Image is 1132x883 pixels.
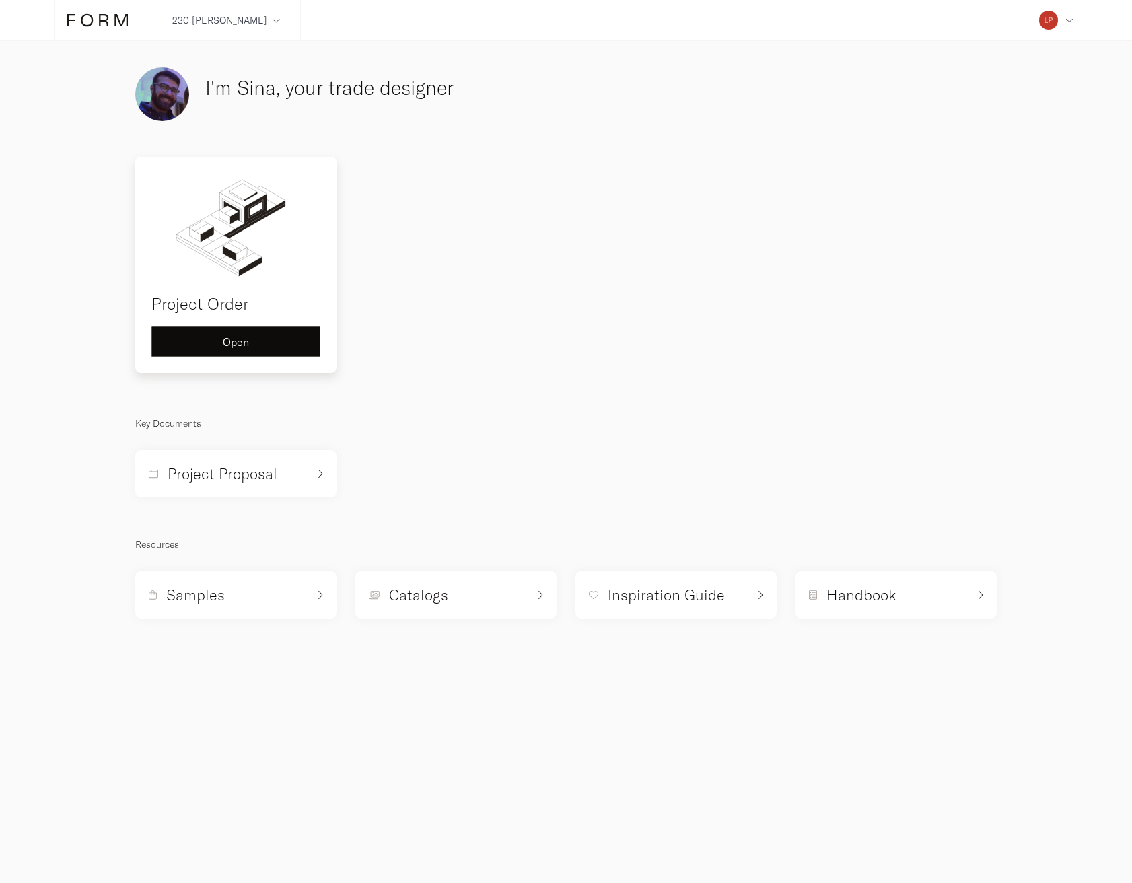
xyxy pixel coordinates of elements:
[151,326,320,357] button: Open
[135,67,189,121] img: image_720.png
[1039,11,1058,30] img: 9be2e503ef4f2321d2600ee16bcff170
[205,73,612,102] h3: I'm Sina, your trade designer
[166,585,225,605] h5: Samples
[826,585,896,605] h5: Handbook
[172,13,267,28] div: 230 [PERSON_NAME]
[135,415,997,431] p: Key Documents
[135,536,997,553] p: Resources
[168,464,277,484] h5: Project Proposal
[608,585,725,605] h5: Inspiration Guide
[151,173,320,281] img: order.svg
[389,585,448,605] h5: Catalogs
[151,291,320,316] h4: Project Order
[223,337,249,347] span: Open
